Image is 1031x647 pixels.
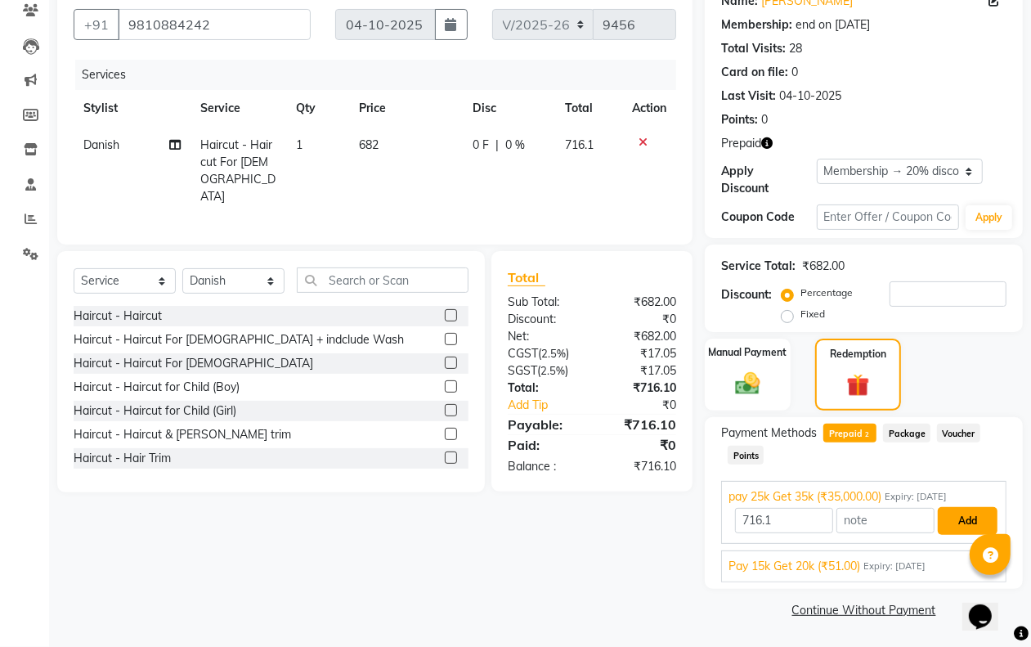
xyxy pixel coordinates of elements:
[721,286,772,303] div: Discount:
[592,380,688,397] div: ₹716.10
[938,507,997,535] button: Add
[495,458,592,475] div: Balance :
[592,415,688,434] div: ₹716.10
[937,424,980,443] span: Voucher
[74,9,119,40] button: +91
[74,355,313,372] div: Haircut - Haircut For [DEMOGRAPHIC_DATA]
[540,364,565,377] span: 2.5%
[966,205,1012,230] button: Apply
[728,370,767,398] img: _cash.svg
[721,135,761,152] span: Prepaid
[728,446,764,465] span: Points
[74,402,236,420] div: Haircut - Haircut for Child (Girl)
[495,137,499,154] span: |
[796,16,870,34] div: end on [DATE]
[761,111,768,128] div: 0
[802,258,845,275] div: ₹682.00
[75,60,688,90] div: Services
[495,362,592,380] div: ( )
[297,267,468,293] input: Search or Scan
[592,294,688,311] div: ₹682.00
[789,40,802,57] div: 28
[830,347,886,362] label: Redemption
[721,258,796,275] div: Service Total:
[721,64,788,81] div: Card on file:
[863,430,872,440] span: 2
[505,137,525,154] span: 0 %
[791,64,798,81] div: 0
[592,435,688,455] div: ₹0
[836,508,935,533] input: note
[495,435,592,455] div: Paid:
[721,425,817,442] span: Payment Methods
[592,458,688,475] div: ₹716.10
[885,490,947,504] span: Expiry: [DATE]
[495,380,592,397] div: Total:
[721,16,792,34] div: Membership:
[508,363,537,378] span: SGST
[721,40,786,57] div: Total Visits:
[495,345,592,362] div: ( )
[592,345,688,362] div: ₹17.05
[800,307,825,321] label: Fixed
[83,137,119,152] span: Danish
[565,137,594,152] span: 716.1
[840,371,876,400] img: _gift.svg
[735,508,833,533] input: Amount
[360,137,379,152] span: 682
[555,90,622,127] th: Total
[118,9,311,40] input: Search by Name/Mobile/Email/Code
[592,328,688,345] div: ₹682.00
[463,90,555,127] th: Disc
[800,285,853,300] label: Percentage
[817,204,959,230] input: Enter Offer / Coupon Code
[495,397,608,414] a: Add Tip
[721,209,816,226] div: Coupon Code
[74,331,404,348] div: Haircut - Haircut For [DEMOGRAPHIC_DATA] + indclude Wash
[622,90,676,127] th: Action
[495,415,592,434] div: Payable:
[350,90,463,127] th: Price
[708,602,1020,619] a: Continue Without Payment
[721,111,758,128] div: Points:
[508,269,545,286] span: Total
[863,559,926,573] span: Expiry: [DATE]
[779,88,841,105] div: 04-10-2025
[541,347,566,360] span: 2.5%
[296,137,303,152] span: 1
[823,424,876,443] span: Prepaid
[728,558,860,575] span: Pay 15k Get 20k (₹51.00)
[74,450,171,467] div: Haircut - Hair Trim
[721,88,776,105] div: Last Visit:
[608,397,688,414] div: ₹0
[495,311,592,328] div: Discount:
[200,137,276,204] span: Haircut - Haircut For [DEMOGRAPHIC_DATA]
[74,426,291,443] div: Haircut - Haircut & [PERSON_NAME] trim
[495,294,592,311] div: Sub Total:
[592,311,688,328] div: ₹0
[495,328,592,345] div: Net:
[473,137,489,154] span: 0 F
[721,163,816,197] div: Apply Discount
[728,488,881,505] span: pay 25k Get 35k (₹35,000.00)
[962,582,1015,631] iframe: chat widget
[592,362,688,380] div: ₹17.05
[286,90,350,127] th: Qty
[74,308,162,325] div: Haircut - Haircut
[74,90,191,127] th: Stylist
[191,90,286,127] th: Service
[709,345,787,360] label: Manual Payment
[74,379,240,396] div: Haircut - Haircut for Child (Boy)
[508,346,538,361] span: CGST
[883,424,930,443] span: Package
